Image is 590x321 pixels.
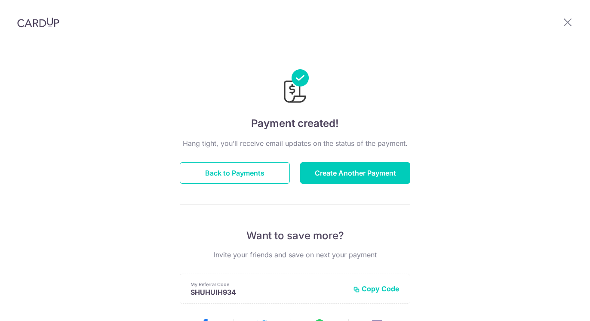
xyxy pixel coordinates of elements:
p: My Referral Code [191,281,346,288]
img: Payments [281,69,309,105]
button: Create Another Payment [300,162,410,184]
p: Hang tight, you’ll receive email updates on the status of the payment. [180,138,410,148]
p: SHUHUIH934 [191,288,346,296]
p: Want to save more? [180,229,410,243]
p: Invite your friends and save on next your payment [180,250,410,260]
img: CardUp [17,17,59,28]
h4: Payment created! [180,116,410,131]
button: Copy Code [353,284,399,293]
iframe: Opens a widget where you can find more information [535,295,581,317]
button: Back to Payments [180,162,290,184]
